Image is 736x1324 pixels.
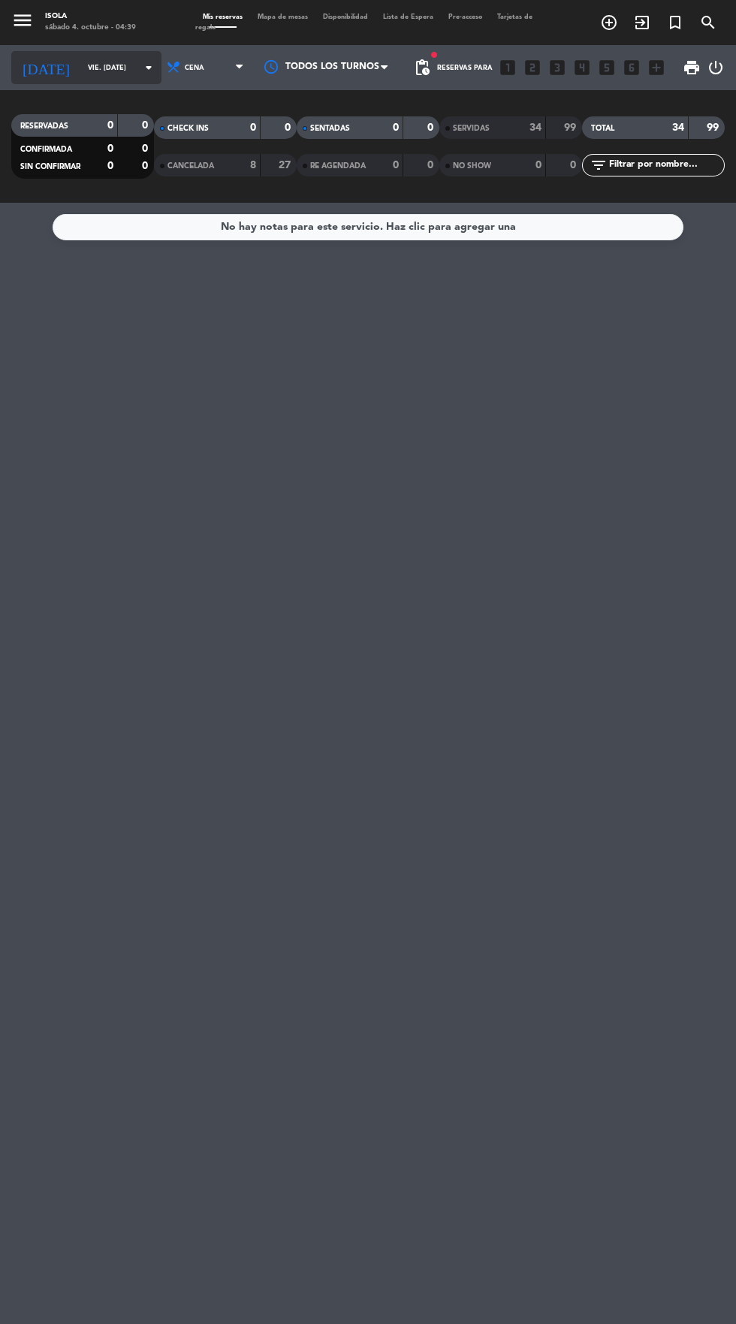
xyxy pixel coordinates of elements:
span: print [683,59,701,77]
span: CHECK INS [167,125,209,132]
strong: 0 [427,122,436,133]
span: Pre-acceso [441,14,490,20]
strong: 99 [707,122,722,133]
span: SENTADAS [310,125,350,132]
strong: 99 [564,122,579,133]
span: RESERVADAS [20,122,68,130]
i: arrow_drop_down [140,59,158,77]
strong: 0 [427,160,436,170]
i: [DATE] [11,53,80,83]
div: LOG OUT [707,45,725,90]
span: TOTAL [591,125,614,132]
i: add_circle_outline [600,14,618,32]
span: RE AGENDADA [310,162,366,170]
strong: 0 [250,122,256,133]
i: menu [11,9,34,32]
i: turned_in_not [666,14,684,32]
strong: 34 [529,122,541,133]
span: SIN CONFIRMAR [20,163,80,170]
strong: 0 [285,122,294,133]
span: CANCELADA [167,162,214,170]
input: Filtrar por nombre... [608,157,724,173]
strong: 27 [279,160,294,170]
i: exit_to_app [633,14,651,32]
i: looks_4 [572,58,592,77]
strong: 0 [107,143,113,154]
i: looks_one [498,58,517,77]
i: looks_6 [622,58,641,77]
span: pending_actions [413,59,431,77]
strong: 0 [142,161,151,171]
i: add_box [647,58,666,77]
i: looks_3 [547,58,567,77]
span: NO SHOW [453,162,491,170]
strong: 8 [250,160,256,170]
span: SERVIDAS [453,125,490,132]
div: Isola [45,11,136,23]
span: Reservas para [437,64,493,72]
i: search [699,14,717,32]
div: No hay notas para este servicio. Haz clic para agregar una [221,219,516,236]
strong: 0 [570,160,579,170]
i: power_settings_new [707,59,725,77]
i: looks_two [523,58,542,77]
div: sábado 4. octubre - 04:39 [45,23,136,34]
i: filter_list [590,156,608,174]
strong: 34 [672,122,684,133]
strong: 0 [107,120,113,131]
strong: 0 [535,160,541,170]
span: Mapa de mesas [250,14,315,20]
strong: 0 [142,120,151,131]
span: CONFIRMADA [20,146,72,153]
span: Mis reservas [195,14,250,20]
span: Disponibilidad [315,14,376,20]
i: looks_5 [597,58,617,77]
strong: 0 [142,143,151,154]
span: fiber_manual_record [430,50,439,59]
strong: 0 [107,161,113,171]
strong: 0 [393,122,399,133]
span: Cena [185,64,204,72]
button: menu [11,9,34,35]
strong: 0 [393,160,399,170]
span: Lista de Espera [376,14,441,20]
